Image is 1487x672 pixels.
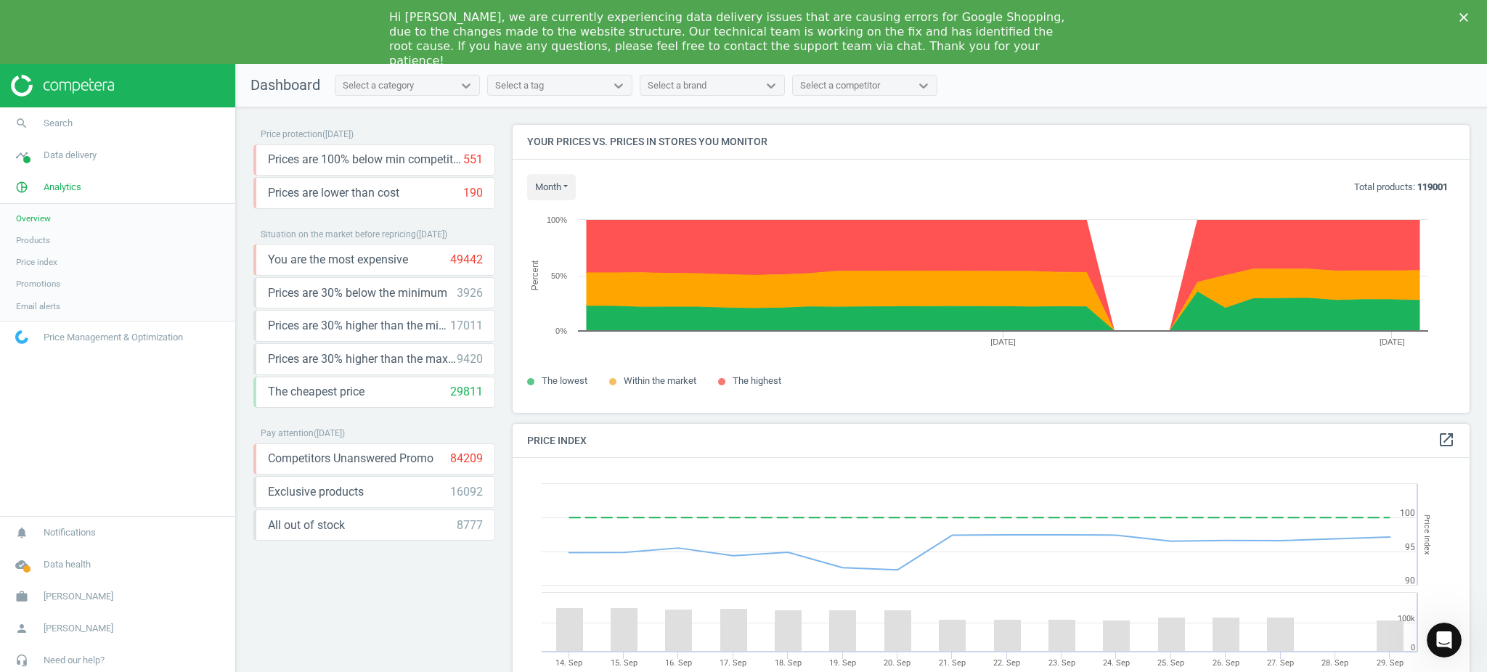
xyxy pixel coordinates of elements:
i: work [8,583,36,610]
tspan: 19. Sep [829,658,856,668]
p: Total products: [1354,181,1448,194]
span: Analytics [44,181,81,194]
span: The lowest [542,375,587,386]
span: Notifications [44,526,96,539]
span: Data health [44,558,91,571]
div: Close [1459,13,1474,22]
div: 49442 [450,252,483,268]
tspan: 24. Sep [1103,658,1130,668]
button: month [527,174,576,200]
b: 119001 [1417,181,1448,192]
text: 95 [1405,542,1415,552]
div: 8777 [457,517,483,533]
div: 84209 [450,451,483,467]
iframe: Intercom live chat [1427,623,1462,657]
div: Hi [PERSON_NAME], we are currently experiencing data delivery issues that are causing errors for ... [389,10,1075,68]
span: Prices are 30% higher than the minimum [268,318,450,334]
i: search [8,110,36,137]
img: ajHJNr6hYgQAAAAASUVORK5CYII= [11,75,114,97]
text: 100% [547,216,567,224]
span: Prices are 30% higher than the maximal [268,351,457,367]
span: Data delivery [44,149,97,162]
div: 16092 [450,484,483,500]
span: ( [DATE] ) [322,129,354,139]
span: Situation on the market before repricing [261,229,416,239]
tspan: 21. Sep [939,658,966,668]
div: 9420 [457,351,483,367]
span: The cheapest price [268,384,364,400]
span: Pay attention [261,428,314,438]
tspan: 17. Sep [720,658,746,668]
text: 100k [1398,614,1415,623]
text: 100 [1400,508,1415,518]
tspan: Price Index [1422,515,1432,554]
h4: Your prices vs. prices in stores you monitor [513,125,1470,159]
div: Select a category [343,79,414,92]
span: Prices are 100% below min competitor [268,152,463,168]
span: Competitors Unanswered Promo [268,451,433,467]
tspan: 23. Sep [1048,658,1075,668]
tspan: 27. Sep [1267,658,1294,668]
i: person [8,615,36,642]
span: [PERSON_NAME] [44,622,113,635]
span: Price index [16,256,57,268]
span: Within the market [624,375,696,386]
span: Promotions [16,278,60,290]
div: 29811 [450,384,483,400]
img: wGWNvw8QSZomAAAAABJRU5ErkJggg== [15,330,28,344]
tspan: 25. Sep [1157,658,1184,668]
tspan: 14. Sep [555,658,582,668]
span: Dashboard [250,76,320,94]
i: cloud_done [8,551,36,578]
i: notifications [8,519,36,546]
span: Overview [16,213,51,224]
tspan: 20. Sep [884,658,910,668]
span: The highest [733,375,781,386]
tspan: 15. Sep [611,658,637,668]
tspan: 29. Sep [1377,658,1404,668]
tspan: 16. Sep [665,658,692,668]
a: open_in_new [1438,431,1455,450]
tspan: 26. Sep [1213,658,1239,668]
i: open_in_new [1438,431,1455,448]
tspan: [DATE] [1380,337,1405,346]
div: Select a competitor [800,79,880,92]
span: Need our help? [44,654,105,667]
span: Products [16,234,50,246]
div: 17011 [450,318,483,334]
span: Prices are 30% below the minimum [268,285,447,301]
tspan: Percent [530,260,540,290]
text: 0 [1411,643,1415,652]
span: Exclusive products [268,484,364,500]
text: 0% [555,327,567,335]
span: You are the most expensive [268,252,408,268]
text: 90 [1405,575,1415,586]
span: [PERSON_NAME] [44,590,113,603]
h4: Price Index [513,424,1470,458]
span: Email alerts [16,300,60,312]
div: 190 [463,185,483,201]
tspan: 18. Sep [775,658,802,668]
tspan: 28. Sep [1321,658,1348,668]
i: timeline [8,142,36,169]
span: ( [DATE] ) [416,229,447,239]
span: Prices are lower than cost [268,185,399,201]
tspan: 22. Sep [993,658,1020,668]
span: ( [DATE] ) [314,428,345,438]
span: Search [44,117,73,130]
span: Price Management & Optimization [44,331,183,344]
div: 3926 [457,285,483,301]
div: Select a brand [648,79,706,92]
tspan: [DATE] [990,337,1016,346]
div: Select a tag [495,79,544,92]
div: 551 [463,152,483,168]
i: pie_chart_outlined [8,173,36,201]
text: 50% [551,271,567,280]
span: All out of stock [268,517,345,533]
span: Price protection [261,129,322,139]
